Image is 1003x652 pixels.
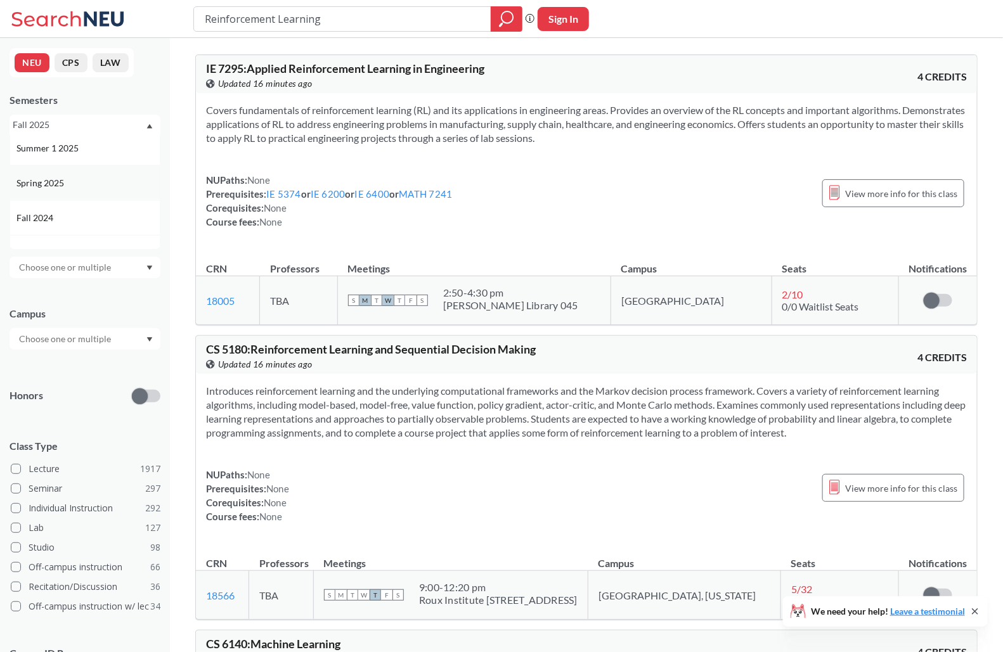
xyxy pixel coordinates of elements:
[16,246,81,260] span: Summer 2 2024
[11,559,160,575] label: Off-campus instruction
[782,300,859,312] span: 0/0 Waitlist Seats
[371,295,382,306] span: T
[150,599,160,613] span: 34
[10,328,160,350] div: Dropdown arrow
[13,260,119,275] input: Choose one or multiple
[791,583,812,595] span: 5 / 32
[259,511,282,522] span: None
[443,299,578,312] div: [PERSON_NAME] Library 045
[206,637,340,651] span: CS 6140 : Machine Learning
[249,571,314,620] td: TBA
[13,118,145,132] div: Fall 2025
[15,53,49,72] button: NEU
[347,589,358,601] span: T
[419,594,578,606] div: Roux Institute [STREET_ADDRESS]
[781,544,899,571] th: Seats
[146,265,153,271] svg: Dropdown arrow
[206,103,967,145] section: Covers fundamentals of reinforcement learning (RL) and its applications in engineering areas. Pro...
[206,295,235,307] a: 18005
[845,480,957,496] span: View more info for this class
[206,173,453,229] div: NUPaths: Prerequisites: or or or Corequisites: Course fees:
[16,211,56,225] span: Fall 2024
[150,560,160,574] span: 66
[314,544,588,571] th: Meetings
[611,249,772,276] th: Campus
[259,216,282,227] span: None
[206,342,536,356] span: CS 5180 : Reinforcement Learning and Sequential Decision Making
[266,483,289,494] span: None
[899,249,977,276] th: Notifications
[204,8,482,30] input: Class, professor, course number, "phrase"
[588,571,780,620] td: [GEOGRAPHIC_DATA], [US_STATE]
[140,462,160,476] span: 1917
[260,249,337,276] th: Professors
[890,606,965,617] a: Leave a testimonial
[10,115,160,135] div: Fall 2025Dropdown arrowFall 2025Summer 2 2025Summer Full 2025Summer 1 2025Spring 2025Fall 2024Sum...
[218,77,313,91] span: Updated 16 minutes ago
[145,521,160,535] span: 127
[358,589,370,601] span: W
[206,384,967,440] section: Introduces reinforcement learning and the underlying computational frameworks and the Markov deci...
[247,469,270,480] span: None
[772,249,899,276] th: Seats
[266,188,301,200] a: IE 5374
[145,482,160,495] span: 297
[218,357,313,371] span: Updated 16 minutes ago
[355,188,390,200] a: IE 6400
[10,93,160,107] div: Semesters
[917,350,967,364] span: 4 CREDITS
[10,257,160,278] div: Dropdown arrow
[11,461,160,477] label: Lecture
[791,595,879,607] span: 15/15 Waitlist Seats
[588,544,780,571] th: Campus
[399,188,452,200] a: MATH 7241
[150,580,160,594] span: 36
[337,249,611,276] th: Meetings
[247,174,270,186] span: None
[324,589,335,601] span: S
[146,337,153,342] svg: Dropdown arrow
[10,388,43,403] p: Honors
[206,589,235,601] a: 18566
[11,480,160,497] label: Seminar
[381,589,392,601] span: F
[55,53,87,72] button: CPS
[917,70,967,84] span: 4 CREDITS
[392,589,404,601] span: S
[538,7,589,31] button: Sign In
[11,539,160,556] label: Studio
[10,439,160,453] span: Class Type
[405,295,417,306] span: F
[11,598,160,615] label: Off-campus instruction w/ lec
[249,544,314,571] th: Professors
[11,578,160,595] label: Recitation/Discussion
[145,501,160,515] span: 292
[264,202,287,214] span: None
[359,295,371,306] span: M
[335,589,347,601] span: M
[845,186,957,201] span: View more info for this class
[150,540,160,554] span: 98
[206,262,227,276] div: CRN
[419,581,578,594] div: 9:00 - 12:20 pm
[370,589,381,601] span: T
[93,53,129,72] button: LAW
[611,276,772,325] td: [GEOGRAPHIC_DATA]
[499,10,514,28] svg: magnifying glass
[16,141,81,155] span: Summer 1 2025
[146,124,153,129] svg: Dropdown arrow
[16,176,67,190] span: Spring 2025
[11,520,160,536] label: Lab
[264,497,287,508] span: None
[206,468,289,523] div: NUPaths: Prerequisites: Corequisites: Course fees:
[417,295,428,306] span: S
[311,188,346,200] a: IE 6200
[260,276,337,325] td: TBA
[206,556,227,570] div: CRN
[782,288,803,300] span: 2 / 10
[11,500,160,516] label: Individual Instruction
[382,295,394,306] span: W
[394,295,405,306] span: T
[348,295,359,306] span: S
[206,61,484,75] span: IE 7295 : Applied Reinforcement Learning in Engineering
